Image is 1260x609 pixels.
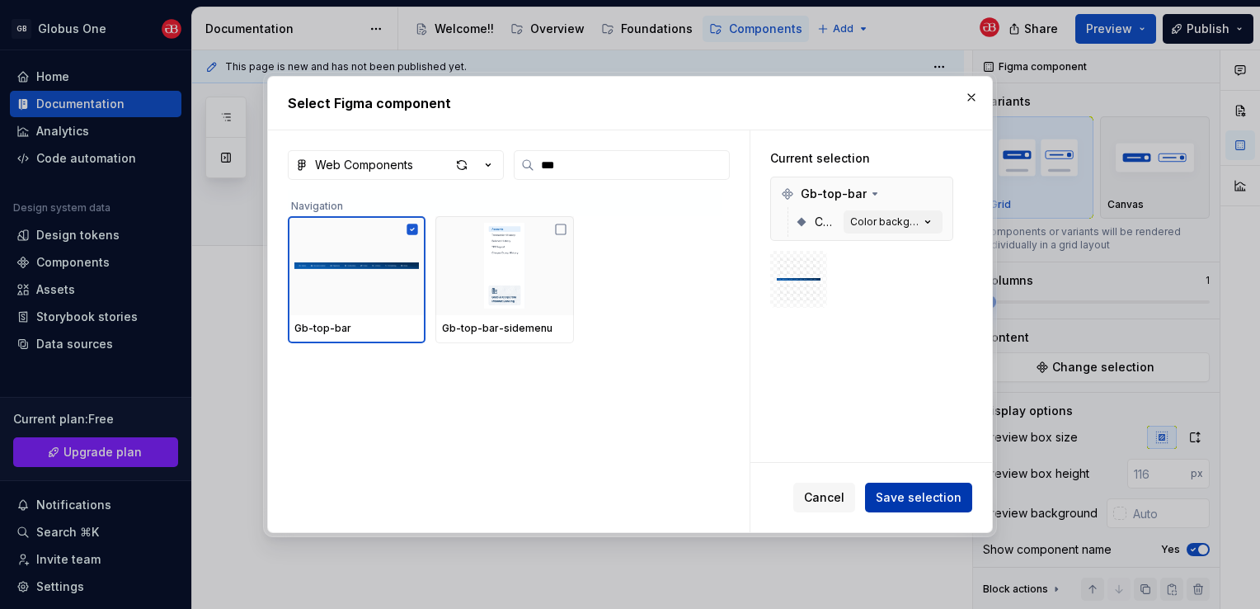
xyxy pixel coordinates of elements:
[804,489,844,506] span: Cancel
[288,150,504,180] button: Web Components
[288,93,972,113] h2: Select Figma component
[315,157,413,173] div: Web Components
[774,181,949,207] div: Gb-top-bar
[801,186,867,202] span: Gb-top-bar
[844,210,943,234] button: Color background [default]
[294,322,419,335] div: Gb-top-bar
[876,489,961,506] span: Save selection
[442,322,567,335] div: Gb-top-bar-sidemenu
[850,215,919,229] div: Color background [default]
[865,483,972,512] button: Save selection
[288,190,722,216] div: Navigation
[770,150,953,167] div: Current selection
[793,483,855,512] button: Cancel
[815,214,837,230] span: Category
